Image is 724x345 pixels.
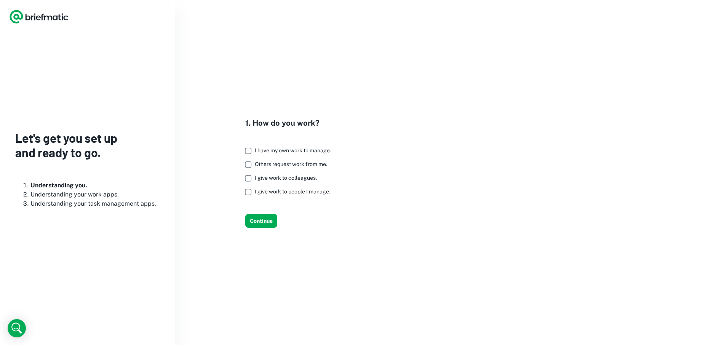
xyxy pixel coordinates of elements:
h4: 1. How do you work? [245,117,337,129]
span: I give work to colleagues. [255,175,317,181]
li: Understanding your work apps. [30,190,160,199]
h3: Let's get you set up and ready to go. [15,131,160,160]
div: Open Intercom Messenger [8,319,26,337]
button: Continue [245,214,277,228]
b: Understanding you. [30,182,87,189]
span: I have my own work to manage. [255,147,331,153]
span: Others request work from me. [255,161,327,167]
a: Logo [9,9,69,24]
li: Understanding your task management apps. [30,199,160,208]
span: I give work to people I manage. [255,188,330,195]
